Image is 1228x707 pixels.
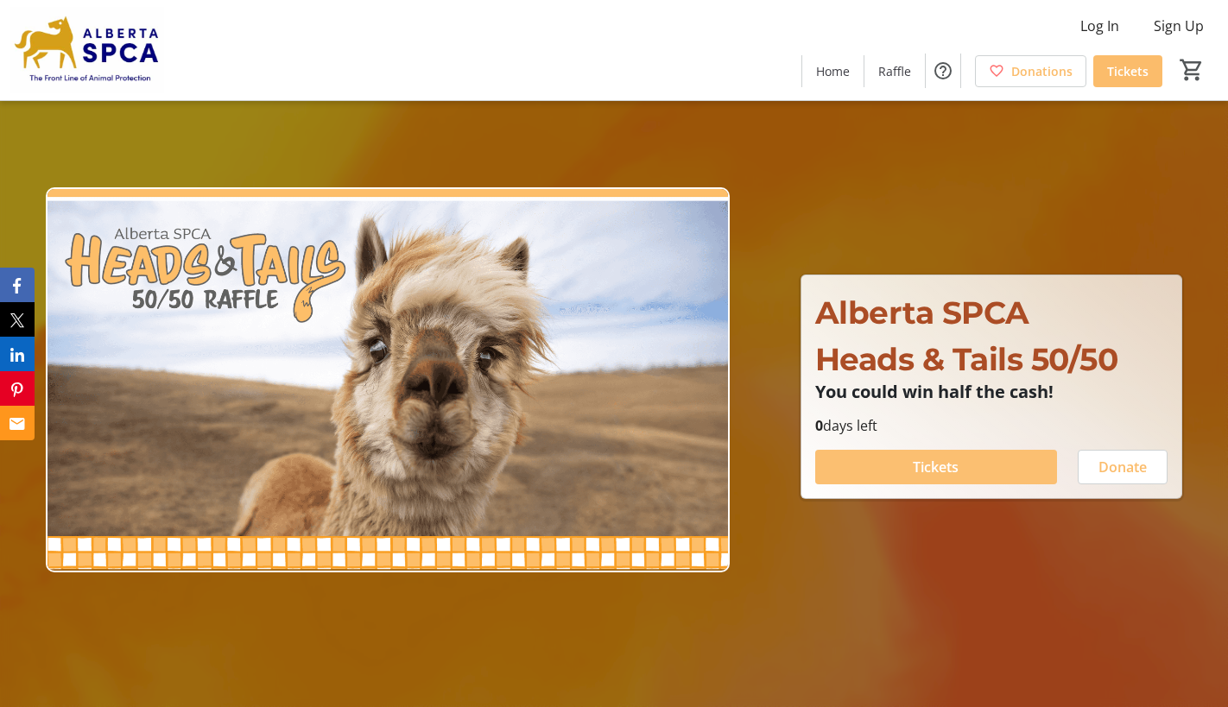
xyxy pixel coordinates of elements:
span: Sign Up [1154,16,1204,36]
button: Donate [1078,450,1168,484]
button: Cart [1176,54,1207,85]
a: Tickets [1093,55,1162,87]
span: Log In [1080,16,1119,36]
p: You could win half the cash! [815,382,1168,401]
p: days left [815,415,1168,436]
span: Home [816,62,850,80]
button: Help [926,54,960,88]
button: Tickets [815,450,1057,484]
span: Donate [1098,457,1147,477]
a: Raffle [864,55,925,87]
span: Tickets [913,457,959,477]
span: Heads & Tails 50/50 [815,340,1118,378]
span: Alberta SPCA [815,294,1029,331]
span: Donations [1011,62,1073,80]
span: Raffle [878,62,911,80]
img: Alberta SPCA's Logo [10,7,164,93]
span: 0 [815,416,823,435]
span: Tickets [1107,62,1149,80]
a: Home [802,55,864,87]
img: Campaign CTA Media Photo [46,187,729,571]
button: Sign Up [1140,12,1218,40]
a: Donations [975,55,1086,87]
button: Log In [1067,12,1133,40]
